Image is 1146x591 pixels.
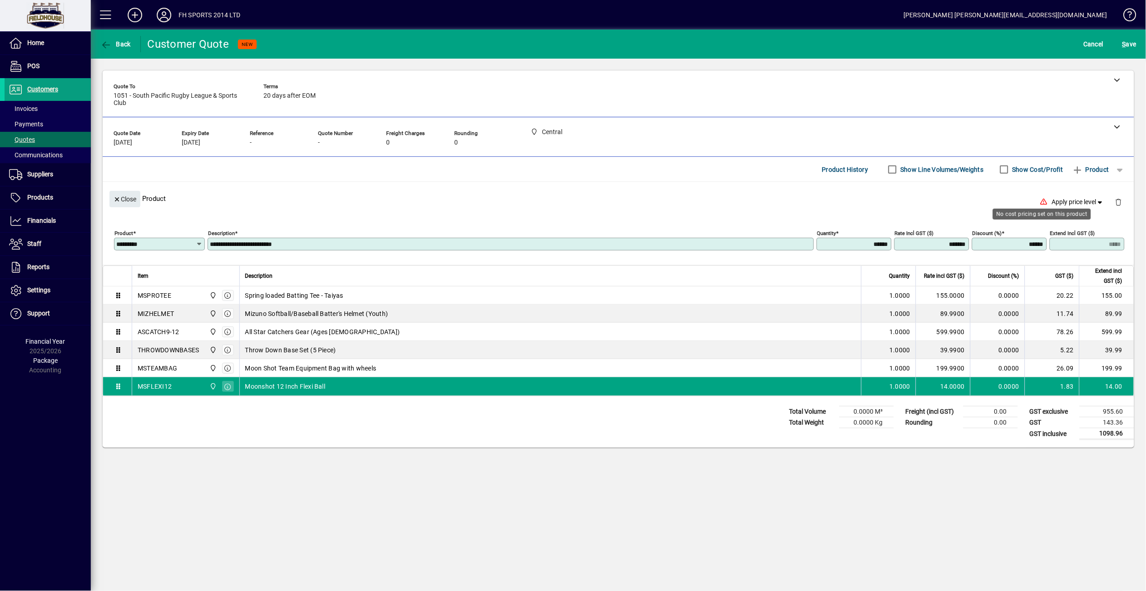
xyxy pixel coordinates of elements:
[9,151,63,159] span: Communications
[27,286,50,294] span: Settings
[27,85,58,93] span: Customers
[138,382,172,391] div: MSFLEXI12
[890,327,911,336] span: 1.0000
[922,382,965,391] div: 14.0000
[922,309,965,318] div: 89.9900
[839,417,894,428] td: 0.0000 Kg
[5,163,91,186] a: Suppliers
[785,406,839,417] td: Total Volume
[5,116,91,132] a: Payments
[27,263,50,270] span: Reports
[1025,428,1080,440] td: GST inclusive
[839,406,894,417] td: 0.0000 M³
[208,327,218,337] span: Central
[5,256,91,279] a: Reports
[5,186,91,209] a: Products
[179,8,240,22] div: FH SPORTS 2014 LTD
[1108,198,1130,206] app-page-header-button: Delete
[245,382,326,391] span: Moonshot 12 Inch Flexi Ball
[245,309,388,318] span: Mizuno Softball/Baseball Batter's Helmet (Youth)
[963,417,1018,428] td: 0.00
[970,323,1025,341] td: 0.0000
[386,139,390,146] span: 0
[250,139,252,146] span: -
[819,161,872,178] button: Product History
[1085,266,1122,286] span: Extend incl GST ($)
[149,7,179,23] button: Profile
[245,327,400,336] span: All Star Catchers Gear (Ages [DEMOGRAPHIC_DATA])
[107,195,143,203] app-page-header-button: Close
[454,139,458,146] span: 0
[114,230,133,236] mat-label: Product
[1025,286,1079,305] td: 20.22
[208,309,218,319] span: Central
[5,101,91,116] a: Invoices
[91,36,141,52] app-page-header-button: Back
[1011,165,1063,174] label: Show Cost/Profit
[988,271,1019,281] span: Discount (%)
[970,377,1025,396] td: 0.0000
[208,381,218,391] span: Central
[890,291,911,300] span: 1.0000
[245,291,344,300] span: Spring loaded Batting Tee - Taiyas
[27,217,56,224] span: Financials
[5,132,91,147] a: Quotes
[5,233,91,255] a: Staff
[114,139,132,146] span: [DATE]
[922,291,965,300] div: 155.0000
[182,139,200,146] span: [DATE]
[1079,323,1134,341] td: 599.99
[245,271,273,281] span: Description
[890,346,911,355] span: 1.0000
[1122,37,1136,51] span: ave
[1082,36,1106,52] button: Cancel
[27,39,44,46] span: Home
[1025,359,1079,377] td: 26.09
[890,364,911,373] span: 1.0000
[208,230,235,236] mat-label: Description
[924,271,965,281] span: Rate incl GST ($)
[148,37,229,51] div: Customer Quote
[1079,359,1134,377] td: 199.99
[817,230,836,236] mat-label: Quantity
[1122,40,1126,48] span: S
[208,363,218,373] span: Central
[1080,428,1134,440] td: 1098.96
[970,341,1025,359] td: 0.0000
[26,338,65,345] span: Financial Year
[1050,230,1095,236] mat-label: Extend incl GST ($)
[5,210,91,232] a: Financials
[1120,36,1139,52] button: Save
[1079,341,1134,359] td: 39.99
[120,7,149,23] button: Add
[138,364,177,373] div: MSTEAMBAG
[901,417,963,428] td: Rounding
[1084,37,1104,51] span: Cancel
[970,359,1025,377] td: 0.0000
[1080,417,1134,428] td: 143.36
[1072,162,1109,177] span: Product
[970,305,1025,323] td: 0.0000
[138,291,171,300] div: MSPROTEE
[9,120,43,128] span: Payments
[1079,305,1134,323] td: 89.99
[245,346,336,355] span: Throw Down Base Set (5 Piece)
[138,346,199,355] div: THROWDOWNBASES
[9,136,35,143] span: Quotes
[109,191,140,207] button: Close
[245,364,377,373] span: Moon Shot Team Equipment Bag with wheels
[242,41,253,47] span: NEW
[972,230,1002,236] mat-label: Discount (%)
[5,32,91,55] a: Home
[103,182,1134,215] div: Product
[27,62,40,70] span: POS
[98,36,133,52] button: Back
[208,345,218,355] span: Central
[27,170,53,178] span: Suppliers
[138,327,179,336] div: ASCATCH9-12
[114,92,250,107] span: 1051 - South Pacific Rugby League & Sports Club
[899,165,984,174] label: Show Line Volumes/Weights
[208,290,218,301] span: Central
[1080,406,1134,417] td: 955.60
[1068,161,1114,178] button: Product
